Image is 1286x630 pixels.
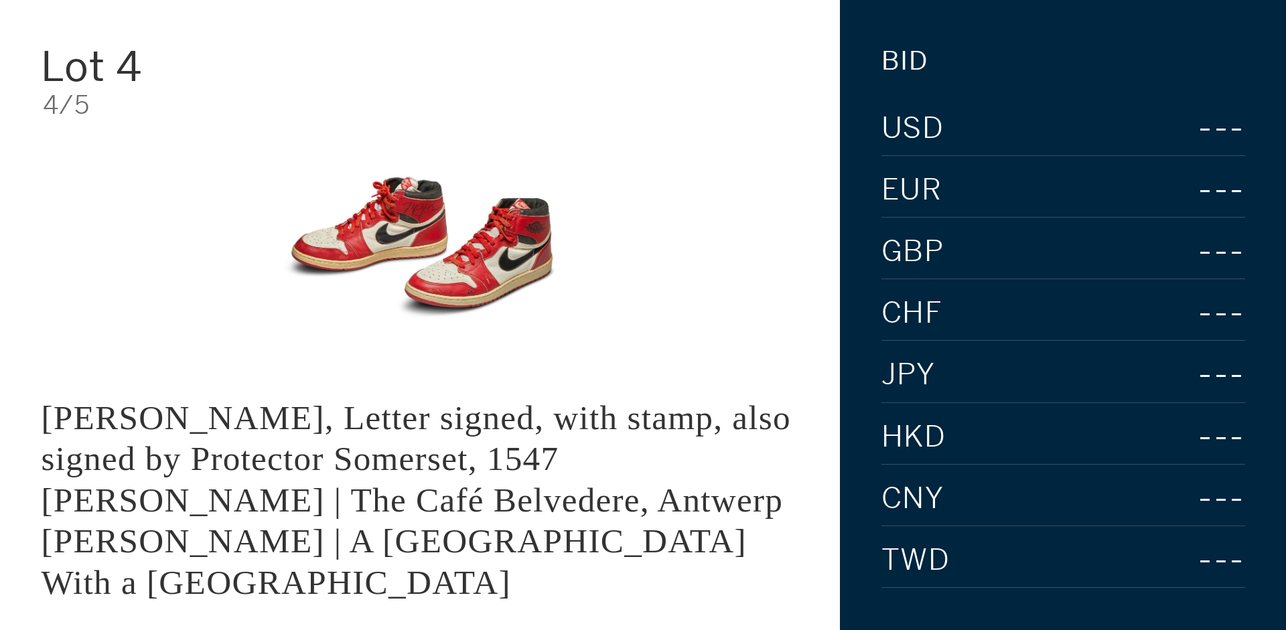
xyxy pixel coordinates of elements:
span: TWD [881,546,950,575]
div: --- [1142,416,1245,457]
span: HKD [881,422,946,452]
div: Bid [881,48,928,74]
span: USD [881,114,944,143]
div: [PERSON_NAME], Letter signed, with stamp, also signed by Protector Somerset, 1547 [PERSON_NAME] |... [41,398,791,601]
div: --- [1157,478,1245,519]
div: --- [1163,231,1245,272]
span: CNY [881,484,944,514]
div: --- [1106,354,1245,395]
img: King Edward VI, Letter signed, with stamp, also signed by Protector Somerset, 1547 LOUIS VAN ENGE... [257,139,583,356]
div: Lot 4 [41,46,293,87]
div: --- [1161,169,1245,210]
div: --- [1129,540,1245,580]
span: JPY [881,360,936,390]
div: --- [1116,108,1245,149]
span: CHF [881,299,943,328]
span: EUR [881,175,942,205]
span: GBP [881,237,944,266]
div: --- [1163,293,1245,333]
div: 4/5 [43,92,799,118]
